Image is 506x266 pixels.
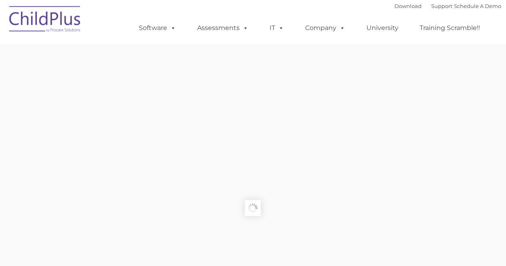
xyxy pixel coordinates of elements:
a: Assessments [189,20,256,36]
a: Download [394,3,422,9]
a: Company [297,20,353,36]
a: University [358,20,406,36]
a: Support [431,3,452,9]
a: Software [131,20,184,36]
a: Schedule A Demo [454,3,501,9]
a: Training Scramble!! [412,20,488,36]
a: IT [262,20,292,36]
img: ChildPlus by Procare Solutions [5,0,85,40]
font: | [394,3,501,9]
